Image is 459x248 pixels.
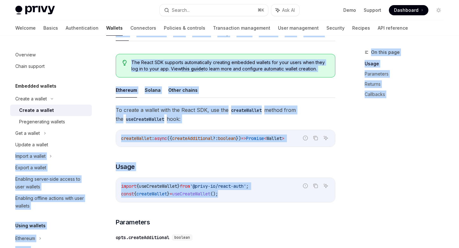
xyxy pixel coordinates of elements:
[15,235,35,242] div: Ethereum
[15,152,46,160] div: Import a wallet
[170,191,172,197] span: =
[121,135,152,141] span: createWallet
[213,20,270,36] a: Transaction management
[154,135,167,141] span: async
[246,183,249,189] span: ;
[15,129,40,137] div: Get a wallet
[326,20,345,36] a: Security
[266,135,282,141] span: Wallet
[433,5,444,15] button: Toggle dark mode
[371,48,400,56] span: On this page
[174,235,190,240] span: boolean
[116,218,150,227] span: Parameters
[167,191,170,197] span: }
[121,191,134,197] span: const
[271,4,299,16] button: Ask AI
[10,139,92,150] a: Update a wallet
[15,6,55,15] img: light logo
[282,7,295,13] span: Ask AI
[134,191,136,197] span: {
[278,20,319,36] a: User management
[131,59,329,72] span: The React SDK supports automatically creating embedded wallets for your users when they log in to...
[210,191,218,197] span: ();
[301,134,310,142] button: Report incorrect code
[139,183,177,189] span: useCreateWallet
[152,135,154,141] span: :
[15,82,56,90] h5: Embedded wallets
[229,107,264,114] code: createWallet
[116,234,169,241] div: opts.createAdditional
[365,59,449,69] a: Usage
[213,135,218,141] span: ?:
[15,222,46,230] h5: Using wallets
[66,20,98,36] a: Authentication
[10,105,92,116] a: Create a wallet
[389,5,428,15] a: Dashboard
[10,61,92,72] a: Chain support
[15,62,45,70] div: Chain support
[15,164,46,171] div: Export a wallet
[365,69,449,79] a: Parameters
[19,106,54,114] div: Create a wallet
[43,20,58,36] a: Basics
[19,118,65,126] div: Pregenerating wallets
[15,95,47,103] div: Create a wallet
[241,135,246,141] span: =>
[15,20,36,36] a: Welcome
[122,60,127,66] svg: Tip
[136,191,167,197] span: createWallet
[181,66,204,72] a: this guide
[130,20,156,36] a: Connectors
[322,182,330,190] button: Ask AI
[394,7,419,13] span: Dashboard
[172,6,190,14] div: Search...
[311,182,320,190] button: Copy the contents from the code block
[145,83,161,98] button: Solana
[264,135,266,141] span: <
[172,191,210,197] span: useCreateWallet
[218,135,236,141] span: boolean
[365,79,449,89] a: Returns
[172,135,213,141] span: createAdditional
[168,83,198,98] button: Other chains
[15,175,88,191] div: Enabling server-side access to user wallets
[121,183,136,189] span: import
[246,135,264,141] span: Promise
[106,20,123,36] a: Wallets
[301,182,310,190] button: Report incorrect code
[177,183,180,189] span: }
[116,162,135,171] span: Usage
[116,106,335,123] span: To create a wallet with the React SDK, use the method from the hook:
[190,183,246,189] span: '@privy-io/react-auth'
[378,20,408,36] a: API reference
[180,183,190,189] span: from
[258,8,264,13] span: ⌘ K
[352,20,370,36] a: Recipes
[365,89,449,99] a: Callbacks
[343,7,356,13] a: Demo
[364,7,381,13] a: Support
[160,4,268,16] button: Search...⌘K
[10,116,92,128] a: Pregenerating wallets
[123,116,167,123] code: useCreateWallet
[322,134,330,142] button: Ask AI
[282,135,284,141] span: >
[10,173,92,193] a: Enabling server-side access to user wallets
[10,162,92,173] a: Export a wallet
[116,83,137,98] button: Ethereum
[15,194,88,210] div: Enabling offline actions with user wallets
[15,141,48,149] div: Update a wallet
[10,49,92,61] a: Overview
[10,193,92,212] a: Enabling offline actions with user wallets
[236,135,241,141] span: })
[164,20,205,36] a: Policies & controls
[15,51,36,59] div: Overview
[167,135,172,141] span: ({
[311,134,320,142] button: Copy the contents from the code block
[136,183,139,189] span: {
